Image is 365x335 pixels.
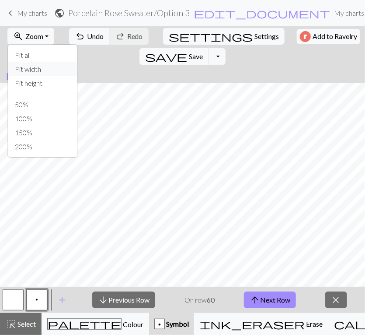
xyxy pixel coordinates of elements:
span: Add to Ravelry [313,31,357,42]
button: Erase [194,313,328,335]
button: Undo [69,28,110,45]
span: save [145,50,187,63]
button: Zoom [7,28,54,45]
span: arrow_downward [98,294,108,306]
span: close [331,294,341,306]
span: ink_eraser [200,318,305,330]
span: undo [75,30,85,42]
span: Select [16,320,36,328]
button: Fit all [8,48,77,62]
button: Next Row [244,292,296,308]
h2: Porcelain Rose Sweater / Option 3 [68,8,190,18]
button: Add to Ravelry [297,29,360,44]
img: Ravelry [300,31,311,42]
strong: 60 [207,296,215,304]
span: keyboard_arrow_left [5,7,16,19]
span: Colour [122,320,143,328]
button: 200% [8,140,77,154]
a: My charts [5,6,47,21]
span: highlight_alt [6,318,16,330]
button: p Symbol [149,313,194,335]
span: Zoom [25,32,43,40]
button: p [26,289,47,310]
span: edit_document [194,7,330,19]
button: 150% [8,126,77,140]
button: 100% [8,112,77,126]
button: 50% [8,98,77,112]
span: My charts [17,9,47,17]
span: settings [169,30,253,42]
span: Symbol [165,320,189,328]
span: Save [189,52,203,60]
button: Save [139,48,209,65]
button: Previous Row [92,292,155,308]
button: Colour [42,313,149,335]
span: palette [48,318,121,330]
button: Fit height [8,76,77,90]
span: Erase [305,320,323,328]
span: zoom_in [13,30,24,42]
i: Settings [169,31,253,42]
span: Purl [35,296,38,303]
span: Undo [87,32,104,40]
button: Fit width [8,62,77,76]
button: SettingsSettings [163,28,285,45]
span: Settings [254,31,279,42]
div: p [155,319,164,330]
span: add [57,294,67,306]
span: help [6,69,48,81]
span: arrow_upward [250,294,260,306]
span: public [54,7,65,19]
p: On row [184,295,215,305]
